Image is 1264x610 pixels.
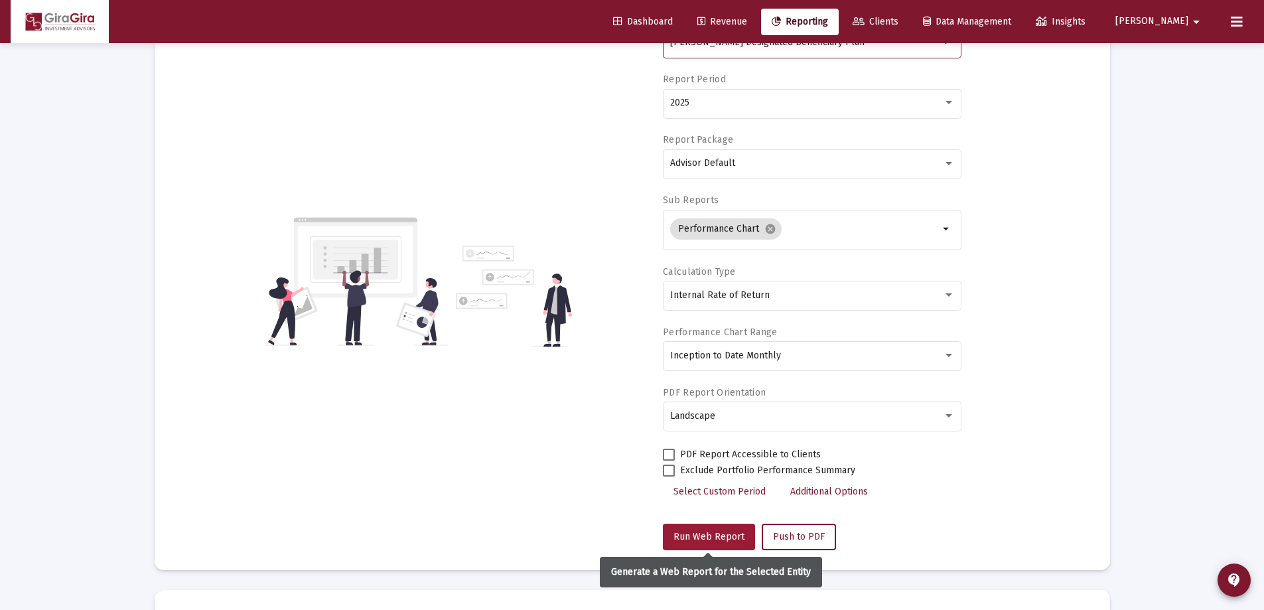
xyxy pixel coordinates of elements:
span: Landscape [670,410,715,421]
span: 2025 [670,97,689,108]
span: Dashboard [613,16,673,27]
mat-icon: arrow_drop_down [939,221,955,237]
a: Dashboard [602,9,683,35]
label: Performance Chart Range [663,327,777,338]
mat-chip: Performance Chart [670,218,782,240]
button: [PERSON_NAME] [1099,8,1220,35]
label: Report Period [663,74,726,85]
span: Select Custom Period [673,486,766,497]
span: Revenue [697,16,747,27]
img: reporting-alt [456,246,572,347]
mat-chip-list: Selection [670,216,939,242]
span: Data Management [923,16,1011,27]
span: Additional Options [790,486,868,497]
a: Data Management [912,9,1022,35]
a: Revenue [687,9,758,35]
a: Insights [1025,9,1096,35]
mat-icon: cancel [764,223,776,235]
span: PDF Report Accessible to Clients [680,447,821,463]
button: Run Web Report [663,524,755,550]
span: Exclude Portfolio Performance Summary [680,463,855,479]
mat-icon: contact_support [1226,572,1242,588]
mat-icon: arrow_drop_down [1188,9,1204,35]
span: Push to PDF [773,531,825,542]
span: Reporting [772,16,828,27]
label: PDF Report Orientation [663,387,766,398]
a: Reporting [761,9,839,35]
span: [PERSON_NAME] [1115,16,1188,27]
button: Push to PDF [762,524,836,550]
img: Dashboard [21,9,99,35]
span: Insights [1036,16,1086,27]
label: Calculation Type [663,266,735,277]
label: Sub Reports [663,194,719,206]
label: Report Package [663,134,733,145]
span: Inception to Date Monthly [670,350,781,361]
span: Clients [853,16,898,27]
span: Internal Rate of Return [670,289,770,301]
a: Clients [842,9,909,35]
span: Advisor Default [670,157,735,169]
img: reporting [265,216,448,347]
span: Run Web Report [673,531,744,542]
